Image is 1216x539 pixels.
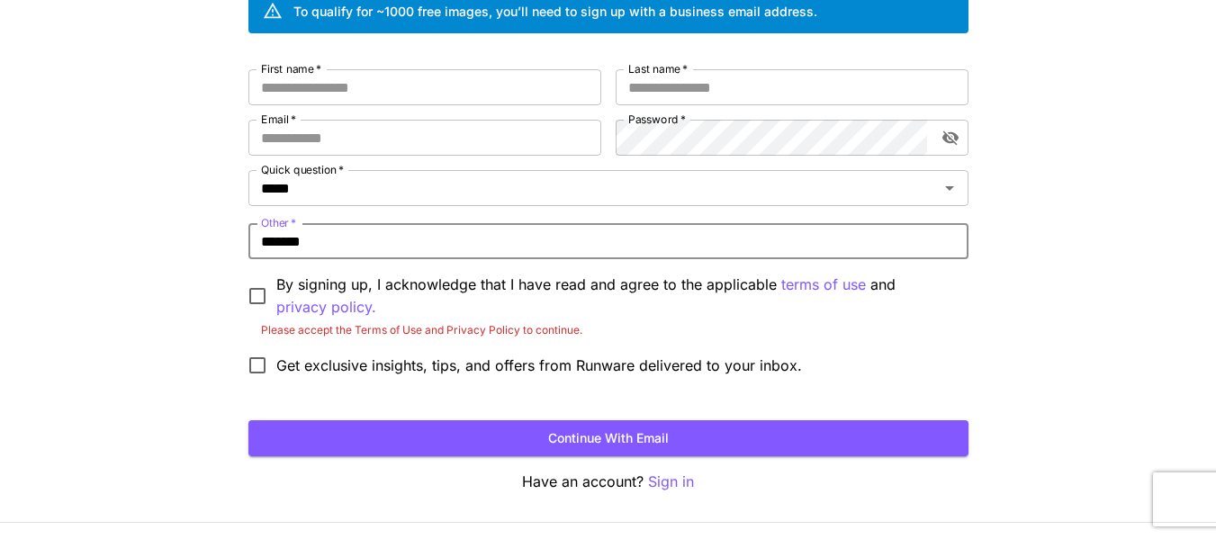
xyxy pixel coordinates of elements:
[293,2,817,21] div: To qualify for ~1000 free images, you’ll need to sign up with a business email address.
[781,274,866,296] p: terms of use
[276,296,376,319] p: privacy policy.
[261,61,321,76] label: First name
[248,420,968,457] button: Continue with email
[276,296,376,319] button: By signing up, I acknowledge that I have read and agree to the applicable terms of use and
[261,215,296,230] label: Other
[781,274,866,296] button: By signing up, I acknowledge that I have read and agree to the applicable and privacy policy.
[261,112,296,127] label: Email
[276,274,954,319] p: By signing up, I acknowledge that I have read and agree to the applicable and
[248,471,968,493] p: Have an account?
[937,175,962,201] button: Open
[261,321,956,339] p: Please accept the Terms of Use and Privacy Policy to continue.
[934,121,967,154] button: toggle password visibility
[276,355,802,376] span: Get exclusive insights, tips, and offers from Runware delivered to your inbox.
[261,162,344,177] label: Quick question
[628,61,688,76] label: Last name
[648,471,694,493] button: Sign in
[628,112,686,127] label: Password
